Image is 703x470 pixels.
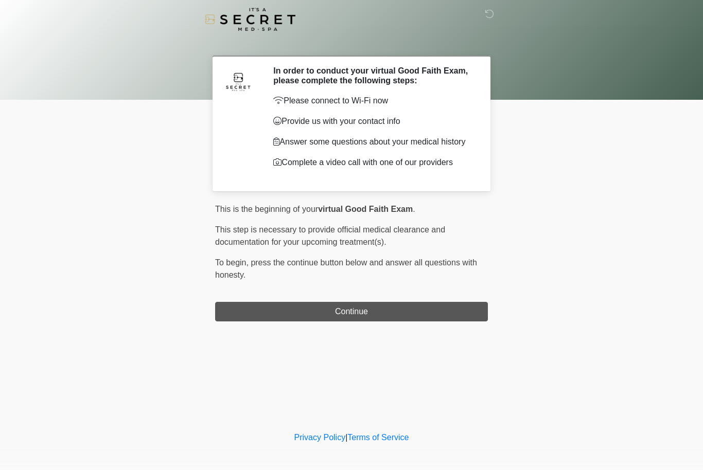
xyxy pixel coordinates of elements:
[215,258,477,279] span: press the continue button below and answer all questions with honesty.
[215,258,251,267] span: To begin,
[205,8,295,31] img: It's A Secret Med Spa Logo
[273,115,472,128] p: Provide us with your contact info
[207,37,496,53] h1: ‎ ‎
[273,156,472,169] p: Complete a video call with one of our providers
[347,433,409,442] a: Terms of Service
[345,433,347,442] a: |
[223,66,254,97] img: Agent Avatar
[215,205,318,213] span: This is the beginning of your
[273,66,472,85] h2: In order to conduct your virtual Good Faith Exam, please complete the following steps:
[318,205,413,213] strong: virtual Good Faith Exam
[215,225,445,246] span: This step is necessary to provide official medical clearance and documentation for your upcoming ...
[215,302,488,321] button: Continue
[294,433,346,442] a: Privacy Policy
[413,205,415,213] span: .
[273,136,472,148] p: Answer some questions about your medical history
[273,95,472,107] p: Please connect to Wi-Fi now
